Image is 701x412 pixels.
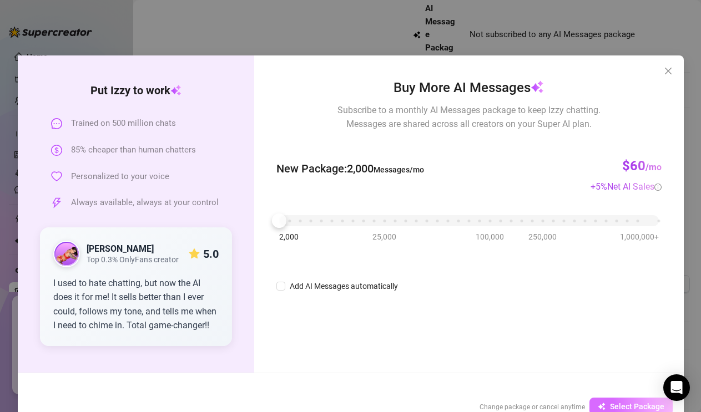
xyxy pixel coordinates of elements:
span: 2,000 [279,231,299,243]
span: 25,000 [372,231,396,243]
strong: [PERSON_NAME] [87,243,154,254]
span: Personalized to your voice [71,170,169,184]
span: Trained on 500 million chats [71,117,176,130]
img: public [54,242,79,266]
div: I used to hate chatting, but now the AI does it for me! It sells better than I ever could, follow... [53,276,219,333]
span: /mo [645,162,662,172]
span: message [51,118,62,129]
span: info-circle [654,184,662,191]
span: 250,000 [528,231,557,243]
strong: Put Izzy to work [90,84,181,97]
span: thunderbolt [51,197,62,208]
span: Always available, always at your control [71,196,219,210]
h3: $60 [622,157,662,175]
span: New Package : 2,000 [276,160,424,177]
span: Change package or cancel anytime [480,403,585,411]
button: Close [659,62,677,80]
span: Select Package [610,402,664,411]
span: star [189,248,200,260]
span: Subscribe to a monthly AI Messages package to keep Izzy chatting. Messages are shared across all ... [337,103,601,131]
div: Add AI Messages automatically [290,280,398,292]
span: close [664,67,673,75]
span: 100,000 [476,231,504,243]
span: 1,000,000+ [620,231,659,243]
div: Net AI Sales [607,180,662,194]
span: Close [659,67,677,75]
strong: 5.0 [203,247,219,261]
span: + 5 % [591,181,662,192]
div: Open Intercom Messenger [663,374,690,401]
span: Buy More AI Messages [394,78,544,99]
span: 85% cheaper than human chatters [71,144,196,157]
span: dollar [51,145,62,156]
span: heart [51,171,62,182]
span: Top 0.3% OnlyFans creator [87,255,179,265]
span: Messages/mo [374,165,424,174]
